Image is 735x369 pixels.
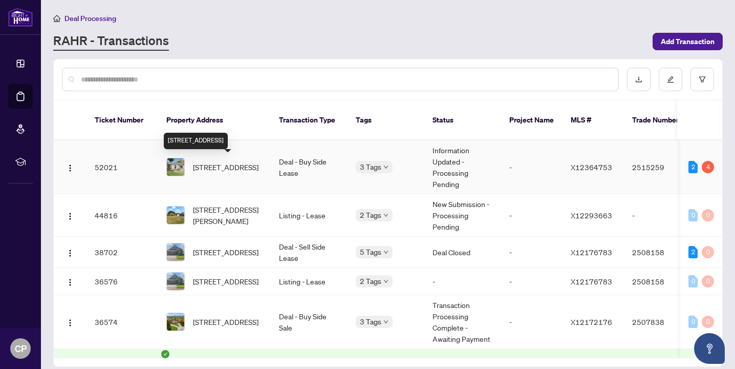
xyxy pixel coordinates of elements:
[87,100,158,140] th: Ticket Number
[501,268,563,295] td: -
[624,140,696,194] td: 2515259
[66,164,74,172] img: Logo
[571,277,612,286] span: X12176783
[694,333,725,364] button: Open asap
[360,275,381,287] span: 2 Tags
[627,68,651,91] button: download
[571,248,612,257] span: X12176783
[383,319,388,324] span: down
[193,204,263,227] span: [STREET_ADDRESS][PERSON_NAME]
[702,275,714,288] div: 0
[424,237,501,268] td: Deal Closed
[702,246,714,258] div: 0
[424,140,501,194] td: Information Updated - Processing Pending
[193,247,258,258] span: [STREET_ADDRESS]
[64,14,116,23] span: Deal Processing
[702,161,714,173] div: 4
[702,316,714,328] div: 0
[66,319,74,327] img: Logo
[624,268,696,295] td: 2508158
[624,194,696,237] td: -
[661,33,715,50] span: Add Transaction
[164,133,228,149] div: [STREET_ADDRESS]
[702,209,714,221] div: 0
[424,295,501,349] td: Transaction Processing Complete - Awaiting Payment
[161,350,169,358] span: check-circle
[383,213,388,218] span: down
[624,100,696,140] th: Trade Number
[688,246,698,258] div: 2
[158,100,271,140] th: Property Address
[87,295,158,349] td: 36574
[53,15,60,22] span: home
[66,278,74,286] img: Logo
[271,237,348,268] td: Deal - Sell Side Lease
[501,237,563,268] td: -
[167,243,184,261] img: thumbnail-img
[271,194,348,237] td: Listing - Lease
[424,194,501,237] td: New Submission - Processing Pending
[571,211,612,220] span: X12293663
[62,314,78,330] button: Logo
[167,158,184,176] img: thumbnail-img
[193,276,258,287] span: [STREET_ADDRESS]
[271,295,348,349] td: Deal - Buy Side Sale
[360,209,381,221] span: 2 Tags
[624,295,696,349] td: 2507838
[563,100,624,140] th: MLS #
[501,100,563,140] th: Project Name
[383,165,388,170] span: down
[271,268,348,295] td: Listing - Lease
[167,313,184,331] img: thumbnail-img
[87,194,158,237] td: 44816
[53,32,169,51] a: RAHR - Transactions
[167,273,184,290] img: thumbnail-img
[383,279,388,284] span: down
[87,268,158,295] td: 36576
[424,268,501,295] td: -
[690,68,714,91] button: filter
[571,317,612,326] span: X12172176
[659,68,682,91] button: edit
[688,209,698,221] div: 0
[653,33,723,50] button: Add Transaction
[501,140,563,194] td: -
[62,207,78,223] button: Logo
[688,161,698,173] div: 2
[501,194,563,237] td: -
[688,275,698,288] div: 0
[62,273,78,290] button: Logo
[271,140,348,194] td: Deal - Buy Side Lease
[667,76,674,83] span: edit
[360,246,381,258] span: 5 Tags
[15,341,27,356] span: CP
[193,316,258,327] span: [STREET_ADDRESS]
[383,250,388,255] span: down
[62,244,78,260] button: Logo
[348,100,424,140] th: Tags
[8,8,33,27] img: logo
[424,100,501,140] th: Status
[87,140,158,194] td: 52021
[271,100,348,140] th: Transaction Type
[62,159,78,175] button: Logo
[87,237,158,268] td: 38702
[688,316,698,328] div: 0
[624,237,696,268] td: 2508158
[167,207,184,224] img: thumbnail-img
[635,76,642,83] span: download
[66,212,74,220] img: Logo
[571,162,612,172] span: X12364753
[699,76,706,83] span: filter
[360,316,381,327] span: 3 Tags
[360,161,381,173] span: 3 Tags
[193,161,258,173] span: [STREET_ADDRESS]
[501,295,563,349] td: -
[66,249,74,257] img: Logo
